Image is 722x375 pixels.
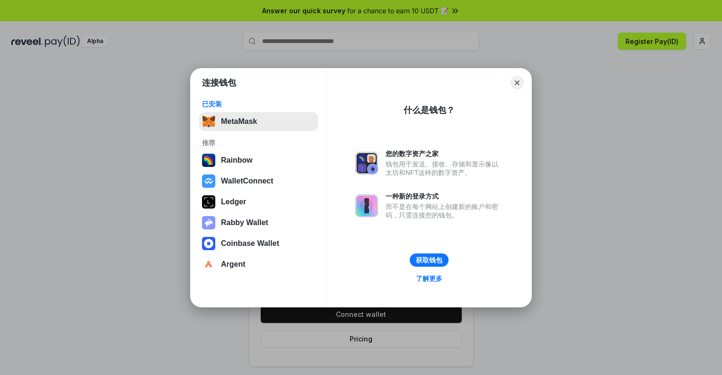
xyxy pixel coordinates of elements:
div: MetaMask [221,117,257,126]
div: 已安装 [202,100,315,108]
div: 推荐 [202,139,315,147]
h1: 连接钱包 [202,77,236,88]
img: svg+xml,%3Csvg%20width%3D%22120%22%20height%3D%22120%22%20viewBox%3D%220%200%20120%20120%22%20fil... [202,154,215,167]
div: 而不是在每个网站上创建新的账户和密码，只需连接您的钱包。 [386,202,503,219]
div: 钱包用于发送、接收、存储和显示像以太坊和NFT这样的数字资产。 [386,160,503,177]
button: Coinbase Wallet [199,234,318,253]
button: Close [511,76,524,89]
img: svg+xml,%3Csvg%20width%3D%2228%22%20height%3D%2228%22%20viewBox%3D%220%200%2028%2028%22%20fill%3D... [202,174,215,188]
img: svg+xml,%3Csvg%20xmlns%3D%22http%3A%2F%2Fwww.w3.org%2F2000%2Fsvg%22%20fill%3D%22none%22%20viewBox... [355,194,378,217]
button: Ledger [199,192,318,211]
div: 了解更多 [416,274,442,283]
button: WalletConnect [199,172,318,191]
button: Argent [199,255,318,274]
div: Argent [221,260,246,269]
img: svg+xml,%3Csvg%20xmlns%3D%22http%3A%2F%2Fwww.w3.org%2F2000%2Fsvg%22%20fill%3D%22none%22%20viewBox... [355,152,378,174]
div: Rainbow [221,156,253,165]
div: 什么是钱包？ [404,105,455,116]
button: Rabby Wallet [199,213,318,232]
a: 了解更多 [410,272,448,285]
img: svg+xml,%3Csvg%20width%3D%2228%22%20height%3D%2228%22%20viewBox%3D%220%200%2028%2028%22%20fill%3D... [202,237,215,250]
img: svg+xml,%3Csvg%20xmlns%3D%22http%3A%2F%2Fwww.w3.org%2F2000%2Fsvg%22%20fill%3D%22none%22%20viewBox... [202,216,215,229]
img: svg+xml,%3Csvg%20fill%3D%22none%22%20height%3D%2233%22%20viewBox%3D%220%200%2035%2033%22%20width%... [202,115,215,128]
img: svg+xml,%3Csvg%20width%3D%2228%22%20height%3D%2228%22%20viewBox%3D%220%200%2028%2028%22%20fill%3D... [202,258,215,271]
button: 获取钱包 [410,253,449,267]
div: 您的数字资产之家 [386,149,503,158]
div: 获取钱包 [416,256,442,264]
div: 一种新的登录方式 [386,192,503,201]
img: svg+xml,%3Csvg%20xmlns%3D%22http%3A%2F%2Fwww.w3.org%2F2000%2Fsvg%22%20width%3D%2228%22%20height%3... [202,195,215,209]
button: Rainbow [199,151,318,170]
button: MetaMask [199,112,318,131]
div: WalletConnect [221,177,273,185]
div: Rabby Wallet [221,218,268,227]
div: Coinbase Wallet [221,239,279,248]
div: Ledger [221,198,246,206]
